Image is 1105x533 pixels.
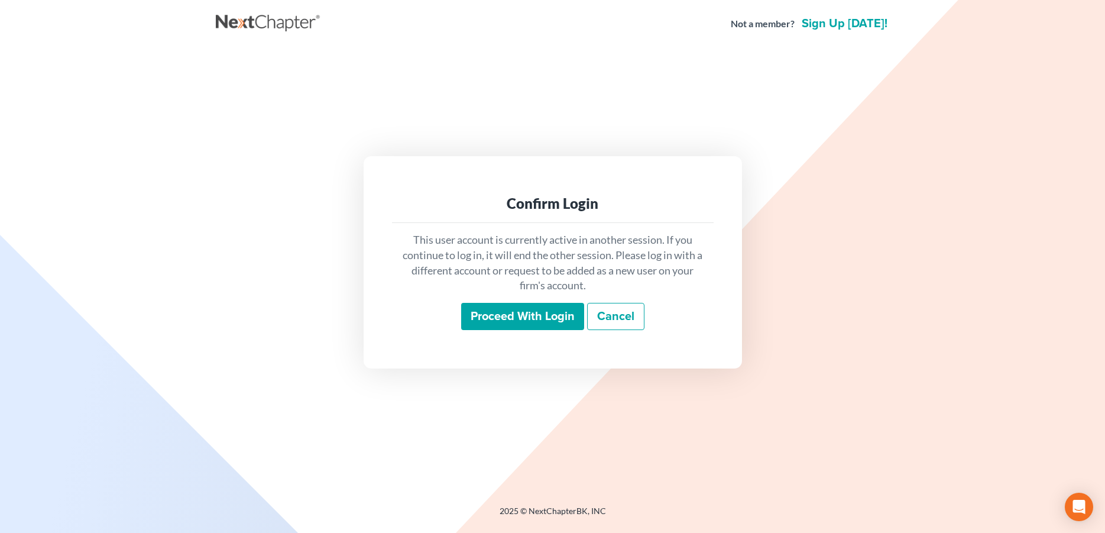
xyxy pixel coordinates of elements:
[799,18,890,30] a: Sign up [DATE]!
[731,17,795,31] strong: Not a member?
[461,303,584,330] input: Proceed with login
[216,505,890,526] div: 2025 © NextChapterBK, INC
[401,232,704,293] p: This user account is currently active in another session. If you continue to log in, it will end ...
[1065,493,1093,521] div: Open Intercom Messenger
[401,194,704,213] div: Confirm Login
[587,303,644,330] a: Cancel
